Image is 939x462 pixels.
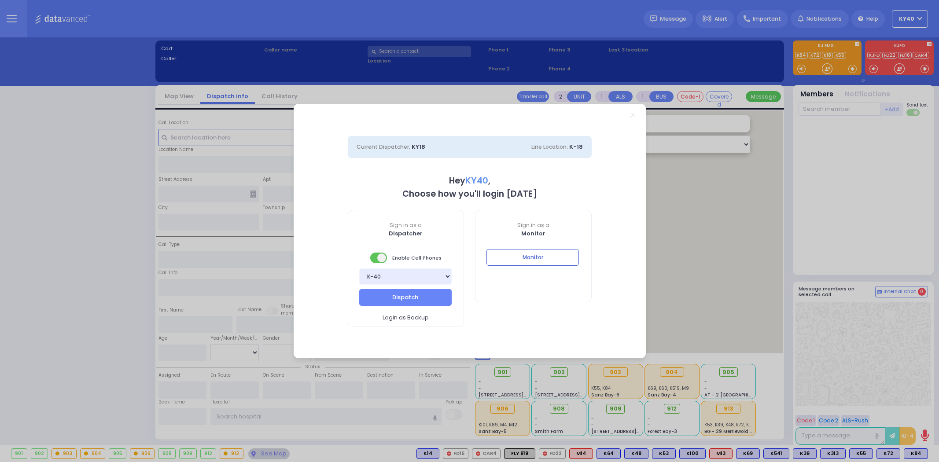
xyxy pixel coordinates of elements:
span: KY40 [465,175,488,187]
span: Sign in as a [348,221,464,229]
span: K-18 [569,143,583,151]
span: Line Location: [531,143,568,150]
span: Sign in as a [475,221,591,229]
b: Monitor [521,229,545,238]
b: Choose how you'll login [DATE] [402,188,537,200]
b: Hey , [449,175,490,187]
span: Login as Backup [383,313,429,322]
span: KY18 [412,143,425,151]
button: Dispatch [359,289,452,306]
b: Dispatcher [389,229,423,238]
button: Monitor [486,249,579,266]
a: Close [630,113,635,117]
span: Current Dispatcher: [357,143,410,150]
span: Enable Cell Phones [370,252,442,264]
